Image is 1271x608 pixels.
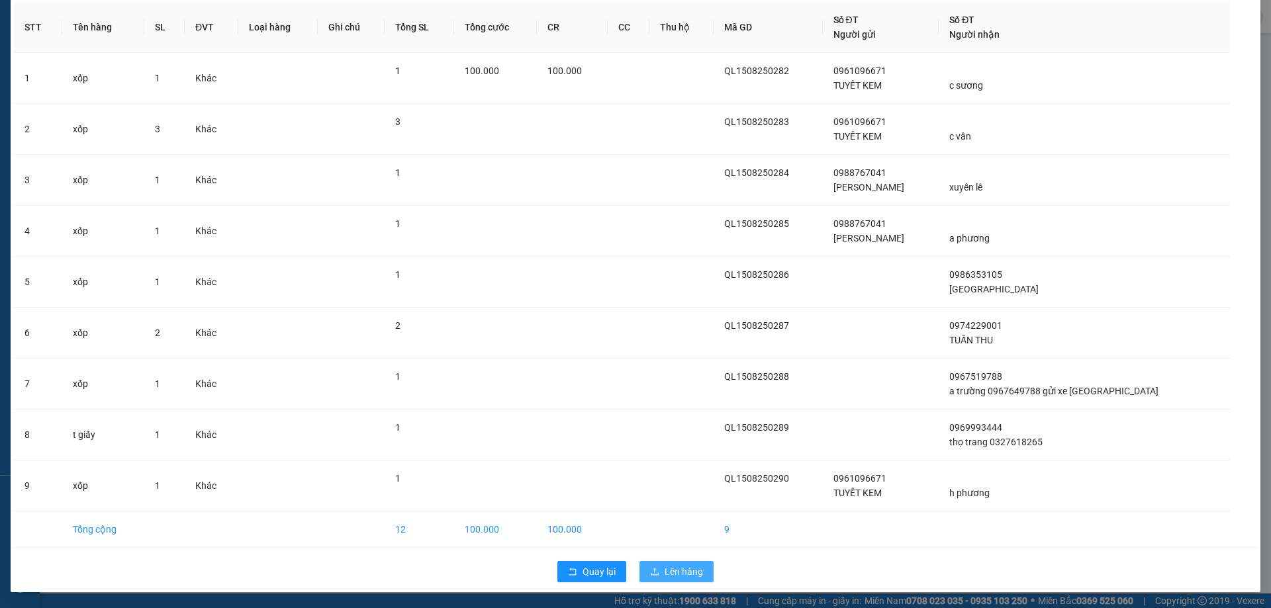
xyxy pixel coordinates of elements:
span: 1 [395,65,400,76]
span: 1 [395,473,400,484]
span: QL1508250288 [724,371,789,382]
td: xốp [62,308,144,359]
span: 1 [395,371,400,382]
td: 1 [14,53,62,104]
span: [PERSON_NAME] [833,182,904,193]
td: xốp [62,53,144,104]
span: a trường 0967649788 gửi xe [GEOGRAPHIC_DATA] [949,386,1158,396]
td: 12 [385,511,454,548]
span: xuyên lê [949,182,982,193]
span: TUẤN THU [949,335,993,345]
span: 1 [155,226,160,236]
span: 0974229001 [949,320,1002,331]
td: xốp [62,460,144,511]
th: CC [608,2,649,53]
span: [PERSON_NAME] [833,233,904,243]
span: 2 [155,327,160,338]
th: Tổng SL [385,2,454,53]
span: 1 [395,269,400,280]
span: Người nhận [949,29,1000,40]
th: CR [537,2,607,53]
span: 1 [395,167,400,178]
th: Ghi chú [318,2,385,53]
span: [GEOGRAPHIC_DATA] [949,284,1039,294]
th: Tổng cước [454,2,537,53]
span: thọ trang 0327618265 [949,437,1043,447]
button: uploadLên hàng [639,561,714,582]
td: 7 [14,359,62,410]
td: t giấy [62,410,144,460]
span: QL1508250286 [724,269,789,280]
td: Khác [185,257,238,308]
td: xốp [62,206,144,257]
span: upload [650,567,659,578]
span: 0986353105 [949,269,1002,280]
span: 100.000 [547,65,582,76]
span: Số ĐT [833,15,859,25]
td: 100.000 [537,511,607,548]
td: Khác [185,460,238,511]
td: Khác [185,206,238,257]
td: Khác [185,53,238,104]
span: 0988767041 [833,167,886,178]
th: SL [144,2,185,53]
span: rollback [568,567,577,578]
td: 100.000 [454,511,537,548]
span: TUYẾT KEM [833,488,882,498]
span: 3 [155,124,160,134]
td: Khác [185,155,238,206]
span: QL1508250284 [724,167,789,178]
td: Khác [185,410,238,460]
span: Người gửi [833,29,876,40]
td: 3 [14,155,62,206]
span: h phương [949,488,990,498]
span: 0961096671 [833,473,886,484]
span: 0988767041 [833,218,886,229]
span: 0969993444 [949,422,1002,433]
span: TUYẾT KEM [833,131,882,142]
td: 9 [714,511,822,548]
td: 5 [14,257,62,308]
span: QL1508250289 [724,422,789,433]
td: xốp [62,104,144,155]
span: 3 [395,116,400,127]
th: Tên hàng [62,2,144,53]
button: rollbackQuay lại [557,561,626,582]
td: Khác [185,308,238,359]
td: 9 [14,460,62,511]
span: Quay lại [583,564,616,579]
td: 8 [14,410,62,460]
span: c sương [949,80,983,91]
span: 1 [155,277,160,287]
span: 1 [155,73,160,83]
td: Khác [185,104,238,155]
span: QL1508250290 [724,473,789,484]
span: 1 [155,175,160,185]
span: a phương [949,233,990,243]
span: QL1508250285 [724,218,789,229]
span: 1 [395,218,400,229]
span: 100.000 [465,65,499,76]
span: 1 [155,429,160,440]
span: 1 [155,378,160,389]
th: Loại hàng [238,2,318,53]
th: STT [14,2,62,53]
span: c vân [949,131,971,142]
span: Lên hàng [665,564,703,579]
span: 1 [395,422,400,433]
span: TUYẾT KEM [833,80,882,91]
span: 0967519788 [949,371,1002,382]
th: Thu hộ [649,2,714,53]
span: 1 [155,480,160,491]
td: 6 [14,308,62,359]
th: Mã GD [714,2,822,53]
td: Tổng cộng [62,511,144,548]
span: 0961096671 [833,65,886,76]
th: ĐVT [185,2,238,53]
td: xốp [62,257,144,308]
td: 4 [14,206,62,257]
span: Số ĐT [949,15,974,25]
td: xốp [62,155,144,206]
span: QL1508250287 [724,320,789,331]
span: QL1508250282 [724,65,789,76]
